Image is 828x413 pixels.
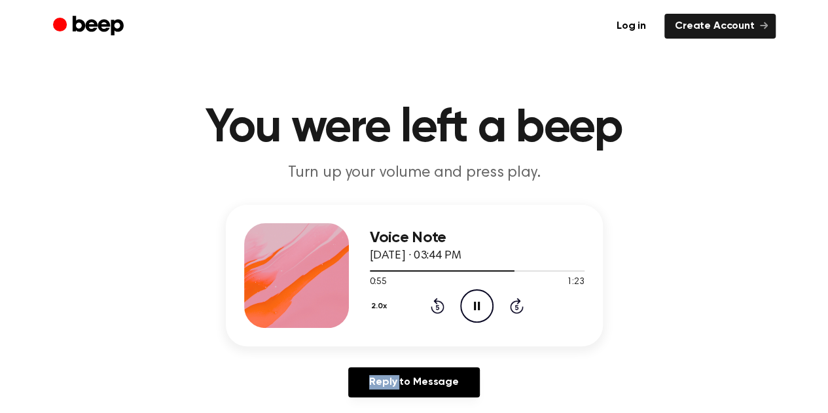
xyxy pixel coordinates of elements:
a: Create Account [664,14,776,39]
a: Log in [606,14,657,39]
h3: Voice Note [370,229,585,247]
a: Beep [53,14,127,39]
h1: You were left a beep [79,105,749,152]
p: Turn up your volume and press play. [163,162,666,184]
span: [DATE] · 03:44 PM [370,250,461,262]
a: Reply to Message [348,367,479,397]
span: 0:55 [370,276,387,289]
span: 1:23 [567,276,584,289]
button: 2.0x [370,295,392,317]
